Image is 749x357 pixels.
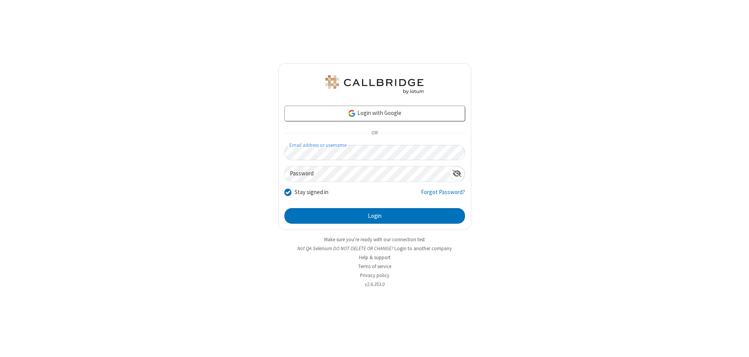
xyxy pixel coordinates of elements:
span: OR [368,128,381,139]
a: Login with Google [284,106,465,121]
a: Help & support [359,254,390,261]
a: Privacy policy [360,272,389,279]
input: Password [285,166,449,182]
a: Make sure you're ready with our connection test [324,236,425,243]
a: Forgot Password? [421,188,465,203]
li: v2.6.353.0 [278,281,471,288]
div: Show password [449,166,465,181]
img: QA Selenium DO NOT DELETE OR CHANGE [324,75,425,94]
img: google-icon.png [348,109,356,118]
iframe: Chat [729,337,743,352]
label: Stay signed in [295,188,328,197]
a: Terms of service [358,263,391,270]
input: Email address or username [284,145,465,160]
button: Login [284,208,465,224]
li: Not QA Selenium DO NOT DELETE OR CHANGE? [278,245,471,252]
button: Login to another company [394,245,452,252]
